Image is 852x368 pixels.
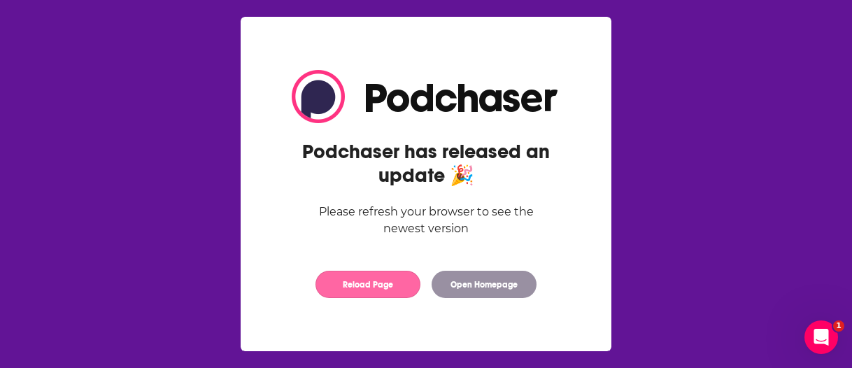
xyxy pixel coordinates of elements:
[833,320,844,332] span: 1
[804,320,838,354] iframe: Intercom live chat
[292,70,560,123] img: Logo
[432,271,537,298] button: Open Homepage
[292,204,560,237] div: Please refresh your browser to see the newest version
[292,140,560,187] h2: Podchaser has released an update 🎉
[315,271,420,298] button: Reload Page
